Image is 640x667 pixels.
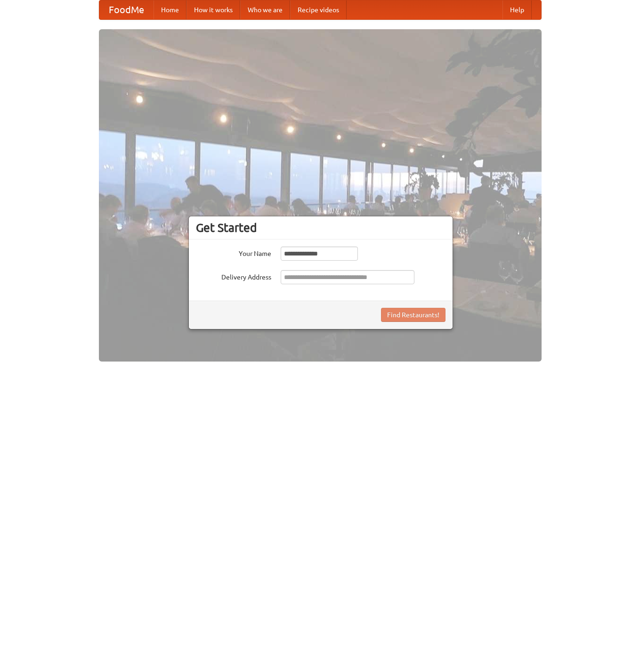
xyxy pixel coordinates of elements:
[196,221,446,235] h3: Get Started
[502,0,532,19] a: Help
[240,0,290,19] a: Who we are
[290,0,347,19] a: Recipe videos
[196,270,271,282] label: Delivery Address
[99,0,154,19] a: FoodMe
[186,0,240,19] a: How it works
[196,247,271,258] label: Your Name
[154,0,186,19] a: Home
[381,308,446,322] button: Find Restaurants!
